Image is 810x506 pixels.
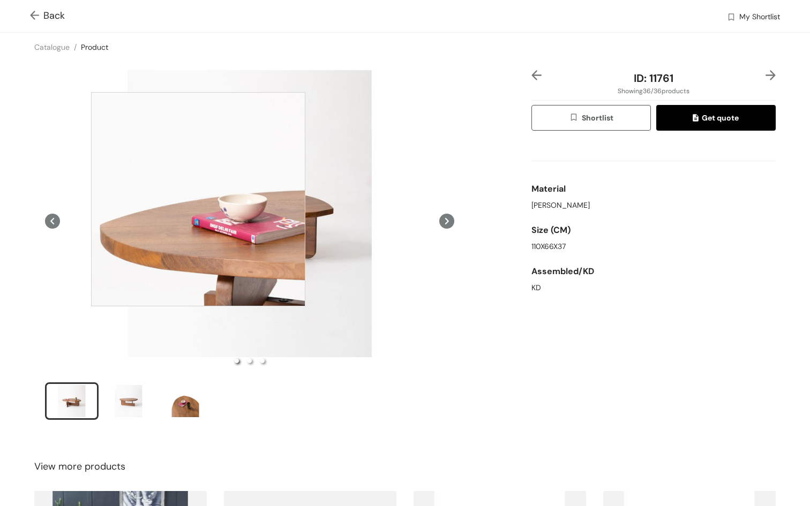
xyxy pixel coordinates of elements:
[531,200,776,211] div: [PERSON_NAME]
[766,70,776,80] img: right
[531,105,651,131] button: wishlistShortlist
[74,42,77,52] span: /
[531,241,776,252] div: 110X66X37
[569,112,613,124] span: Shortlist
[531,70,542,80] img: left
[81,42,108,52] a: Product
[531,261,776,282] div: Assembled/KD
[247,359,252,363] li: slide item 2
[30,9,65,23] span: Back
[531,220,776,241] div: Size (CM)
[693,114,702,124] img: quote
[634,71,673,85] span: ID: 11761
[531,178,776,200] div: Material
[34,42,70,52] a: Catalogue
[531,282,776,293] div: KD
[618,86,689,96] span: Showing 36 / 36 products
[260,359,265,363] li: slide item 3
[102,382,155,420] li: slide item 2
[656,105,776,131] button: quoteGet quote
[235,359,239,363] li: slide item 1
[30,11,43,22] img: Go back
[569,112,582,124] img: wishlist
[159,382,212,420] li: slide item 3
[726,12,736,24] img: wishlist
[693,112,739,124] span: Get quote
[34,459,125,474] span: View more products
[739,11,780,24] span: My Shortlist
[45,382,99,420] li: slide item 1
